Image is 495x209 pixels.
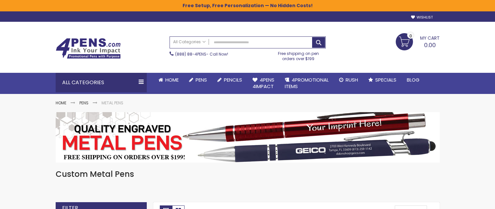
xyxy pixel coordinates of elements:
a: 0.00 0 [396,33,440,49]
a: Pens [184,73,212,87]
span: Specials [375,76,396,83]
span: Blog [407,76,419,83]
a: Home [153,73,184,87]
div: All Categories [56,73,147,92]
span: 0.00 [424,41,436,49]
div: Free shipping on pen orders over $199 [271,48,326,61]
span: Pens [196,76,207,83]
span: Home [165,76,179,83]
a: 4PROMOTIONALITEMS [280,73,334,94]
a: Home [56,100,66,106]
img: Metal Pens [56,112,440,163]
span: Rush [346,76,358,83]
a: All Categories [170,37,209,47]
h1: Custom Metal Pens [56,169,440,179]
span: Pencils [224,76,242,83]
span: 4Pens 4impact [253,76,274,90]
a: (888) 88-4PENS [175,51,206,57]
span: 4PROMOTIONAL ITEMS [285,76,329,90]
span: All Categories [173,39,206,45]
a: Specials [363,73,402,87]
a: Pencils [212,73,247,87]
span: - Call Now! [175,51,228,57]
img: 4Pens Custom Pens and Promotional Products [56,38,121,59]
a: 4Pens4impact [247,73,280,94]
a: Blog [402,73,425,87]
a: Rush [334,73,363,87]
span: 0 [409,33,412,39]
a: Wishlist [411,15,433,20]
a: Pens [79,100,89,106]
strong: Metal Pens [102,100,123,106]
